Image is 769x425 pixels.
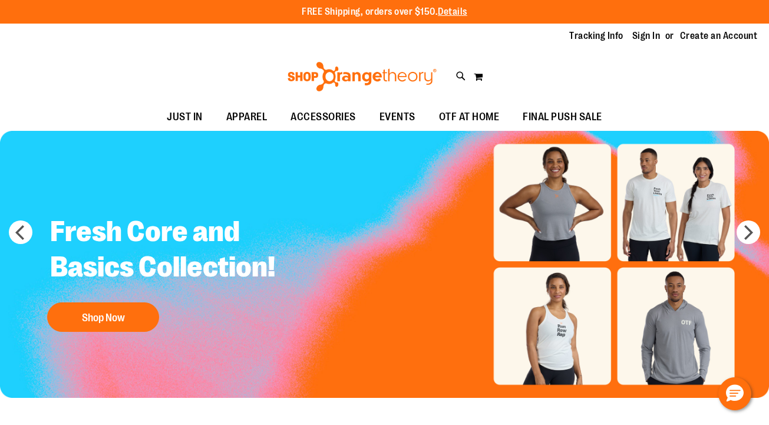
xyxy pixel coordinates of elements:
[511,104,614,131] a: FINAL PUSH SALE
[41,205,311,338] a: Fresh Core and Basics Collection! Shop Now
[226,104,268,130] span: APPAREL
[302,5,467,19] p: FREE Shipping, orders over $150.
[439,104,500,130] span: OTF AT HOME
[41,205,311,296] h2: Fresh Core and Basics Collection!
[47,302,159,332] button: Shop Now
[291,104,356,130] span: ACCESSORIES
[279,104,368,131] a: ACCESSORIES
[569,29,623,42] a: Tracking Info
[286,62,438,91] img: Shop Orangetheory
[438,6,467,17] a: Details
[167,104,203,130] span: JUST IN
[523,104,602,130] span: FINAL PUSH SALE
[680,29,758,42] a: Create an Account
[632,29,661,42] a: Sign In
[9,220,32,244] button: prev
[718,377,751,410] button: Hello, have a question? Let’s chat.
[214,104,279,131] a: APPAREL
[368,104,427,131] a: EVENTS
[155,104,214,131] a: JUST IN
[379,104,415,130] span: EVENTS
[427,104,511,131] a: OTF AT HOME
[737,220,760,244] button: next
